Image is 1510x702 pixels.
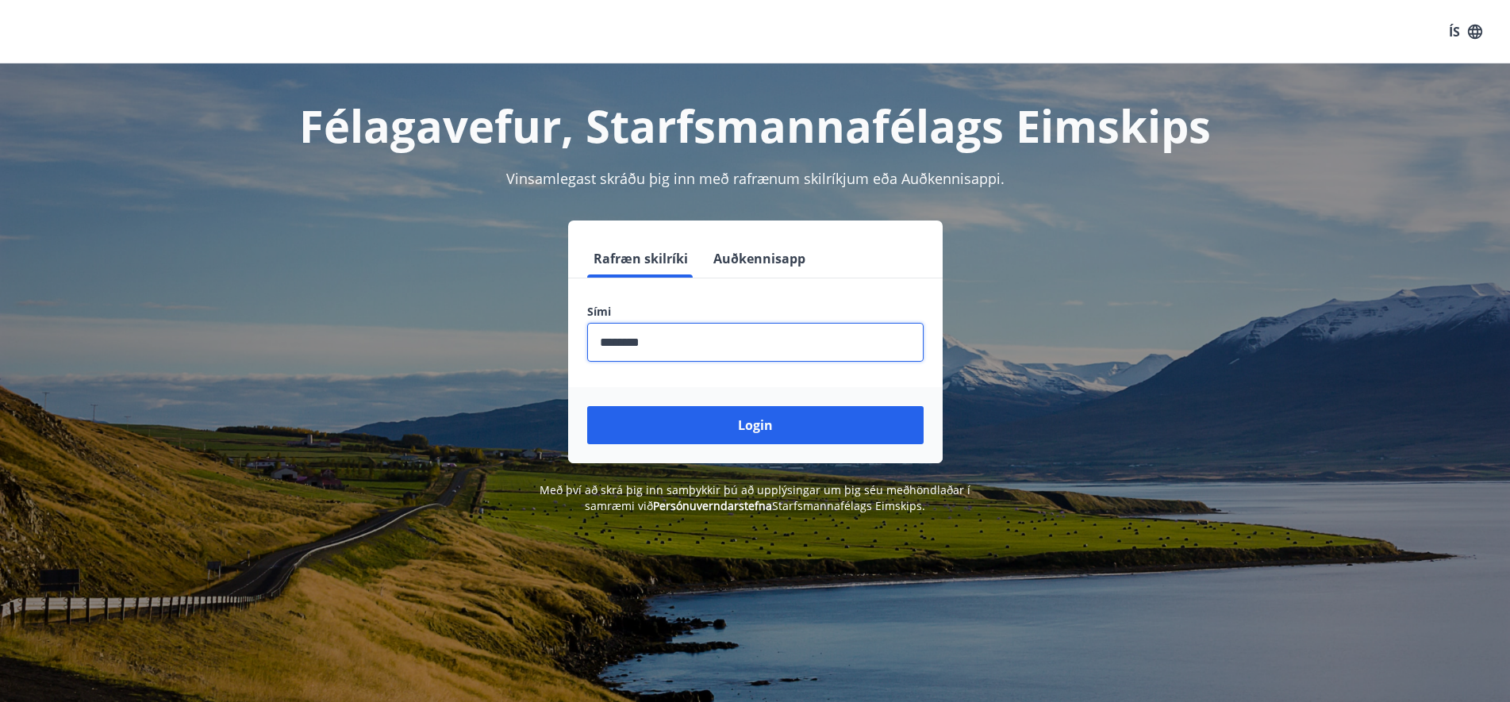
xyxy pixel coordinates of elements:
[506,169,1005,188] span: Vinsamlegast skráðu þig inn með rafrænum skilríkjum eða Auðkennisappi.
[203,95,1308,155] h1: Félagavefur, Starfsmannafélags Eimskips
[707,240,812,278] button: Auðkennisapp
[1440,17,1491,46] button: ÍS
[540,482,970,513] span: Með því að skrá þig inn samþykkir þú að upplýsingar um þig séu meðhöndlaðar í samræmi við Starfsm...
[587,406,924,444] button: Login
[653,498,772,513] a: Persónuverndarstefna
[587,304,924,320] label: Sími
[587,240,694,278] button: Rafræn skilríki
